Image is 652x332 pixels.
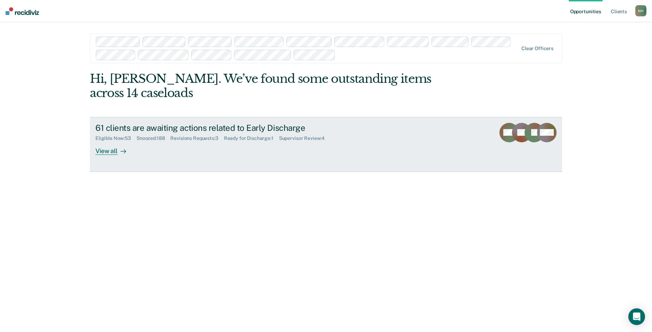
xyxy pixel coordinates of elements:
div: Eligible Now : 53 [95,135,137,141]
div: Supervisor Review : 4 [279,135,330,141]
div: Open Intercom Messenger [628,308,645,325]
div: Snoozed : 188 [137,135,171,141]
div: Clear officers [521,46,553,52]
div: 61 clients are awaiting actions related to Early Discharge [95,123,340,133]
div: N H [635,5,646,16]
div: Revisions Requests : 3 [170,135,224,141]
a: 61 clients are awaiting actions related to Early DischargeEligible Now:53Snoozed:188Revisions Req... [90,117,562,172]
div: Ready for Discharge : 1 [224,135,279,141]
img: Recidiviz [6,7,39,15]
div: Hi, [PERSON_NAME]. We’ve found some outstanding items across 14 caseloads [90,72,468,100]
div: View all [95,141,134,155]
button: NH [635,5,646,16]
